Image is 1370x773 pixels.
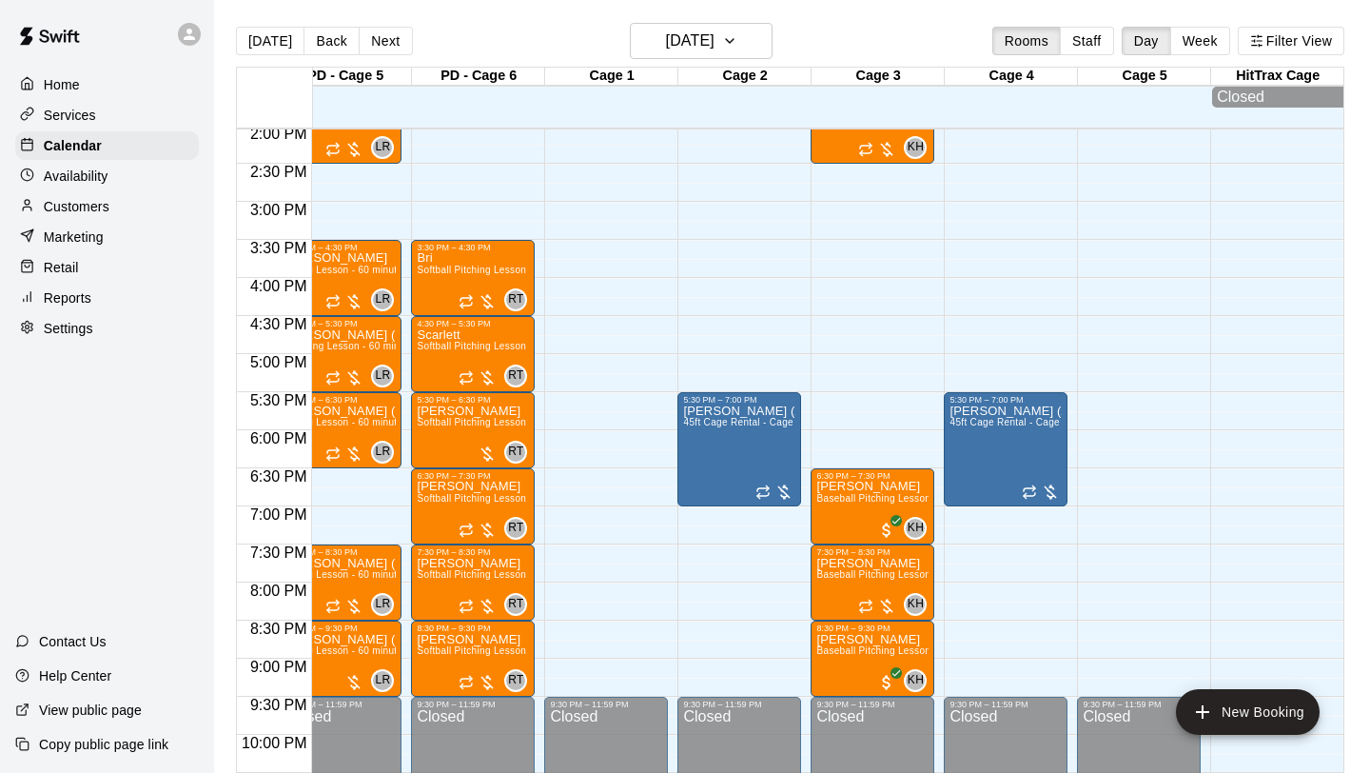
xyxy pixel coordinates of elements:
span: RT [508,595,524,614]
button: Rooms [992,27,1061,55]
span: LR [375,443,390,462]
div: 5:30 PM – 6:30 PM [284,395,396,405]
p: Copy public page link [39,735,168,754]
div: 4:30 PM – 5:30 PM [417,319,529,328]
div: 7:30 PM – 8:30 PM: Baseball Pitching Lesson - 60 minutes [811,545,934,621]
div: Leo Rojas [371,288,394,311]
p: Customers [44,197,109,216]
span: Raychel Trocki [512,669,527,692]
div: Raychel Trocki [504,593,527,616]
span: Baseball Pitching Lesson - 60 minutes [816,493,989,504]
span: KH [908,671,924,690]
span: Hitting Lesson - 60 minutes [284,265,407,275]
div: Kyle Huckaby [904,136,927,159]
div: Leo Rojas [371,441,394,464]
span: Recurring event [325,599,341,614]
div: 8:30 PM – 9:30 PM: Addison [411,621,535,697]
span: 5:00 PM [245,354,312,370]
span: 45ft Cage Rental - Cage only [683,417,814,427]
div: Kyle Huckaby [904,669,927,692]
div: Leo Rojas [371,669,394,692]
div: Reports [15,284,199,312]
a: Marketing [15,223,199,251]
div: Availability [15,162,199,190]
span: 6:00 PM [245,430,312,446]
div: 5:30 PM – 7:00 PM: 45ft Cage Rental - Cage only [677,392,801,506]
h6: [DATE] [666,28,714,54]
div: 7:30 PM – 8:30 PM [417,547,529,557]
span: Recurring event [459,370,474,386]
span: 7:30 PM [245,545,312,561]
a: Settings [15,314,199,343]
button: [DATE] [630,23,773,59]
button: [DATE] [236,27,304,55]
span: Recurring event [858,142,873,157]
span: RT [508,519,524,538]
span: Recurring event [459,523,474,538]
span: Softball Pitching Lesson - 60 minutes [417,493,585,504]
button: Week [1170,27,1230,55]
span: 2:00 PM [245,126,312,142]
span: Softball Pitching Lesson - 60 minutes [417,645,585,656]
div: Cage 4 [945,68,1078,86]
div: PD - Cage 6 [412,68,545,86]
span: 45ft Cage Rental - Cage only [949,417,1081,427]
span: 7:00 PM [245,506,312,523]
div: 9:30 PM – 11:59 PM [550,700,662,709]
a: Services [15,101,199,129]
button: Back [303,27,360,55]
div: Raychel Trocki [504,669,527,692]
span: Recurring event [858,599,873,614]
span: Leo Rojas [379,441,394,464]
button: Day [1122,27,1171,55]
div: 9:30 PM – 11:59 PM [417,700,529,709]
div: 3:30 PM – 4:30 PM: Hitting Lesson - 60 minutes [278,240,401,316]
div: Cage 3 [812,68,945,86]
span: Hitting Lesson - 60 minutes [284,569,407,580]
span: Kyle Huckaby [911,517,927,540]
span: KH [908,519,924,538]
div: Cage 1 [545,68,678,86]
p: Contact Us [39,632,107,651]
div: 5:30 PM – 7:00 PM [683,395,795,405]
div: 3:30 PM – 4:30 PM: Bri [411,240,535,316]
span: KH [908,138,924,157]
div: 5:30 PM – 7:00 PM: 45ft Cage Rental - Cage only [944,392,1067,506]
span: Leo Rojas [379,288,394,311]
div: 3:30 PM – 4:30 PM [417,243,529,252]
span: 8:00 PM [245,583,312,599]
div: 6:30 PM – 7:30 PM [816,471,929,481]
div: Leo Rojas [371,136,394,159]
p: View public page [39,701,142,720]
div: 5:30 PM – 6:30 PM [417,395,529,405]
span: Recurring event [459,599,474,614]
div: 8:30 PM – 9:30 PM [417,624,529,633]
p: Retail [44,258,79,277]
div: HitTrax Cage [1211,68,1344,86]
div: 4:30 PM – 5:30 PM [284,319,396,328]
span: Leo Rojas [379,593,394,616]
p: Marketing [44,228,104,247]
div: Raychel Trocki [504,517,527,540]
span: Leo Rojas [379,136,394,159]
p: Home [44,75,80,94]
span: Raychel Trocki [512,365,527,387]
div: 5:30 PM – 6:30 PM: Caroline Basile [411,392,535,468]
span: 9:00 PM [245,659,312,675]
div: 9:30 PM – 11:59 PM [284,700,396,709]
p: Reports [44,288,91,307]
span: 6:30 PM [245,468,312,485]
div: 5:30 PM – 6:30 PM: Hitting Lesson - 60 minutes [278,392,401,468]
span: Softball Pitching Lesson - 60 minutes [417,265,585,275]
div: 6:30 PM – 7:30 PM: Isabelle [411,468,535,545]
p: Availability [44,167,108,186]
span: 4:30 PM [245,316,312,332]
button: add [1176,689,1320,735]
div: Leo Rojas [371,365,394,387]
span: 3:00 PM [245,202,312,218]
span: LR [375,290,390,309]
div: 7:30 PM – 8:30 PM: Hitting Lesson - 60 minutes [278,545,401,621]
div: Kyle Huckaby [904,593,927,616]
